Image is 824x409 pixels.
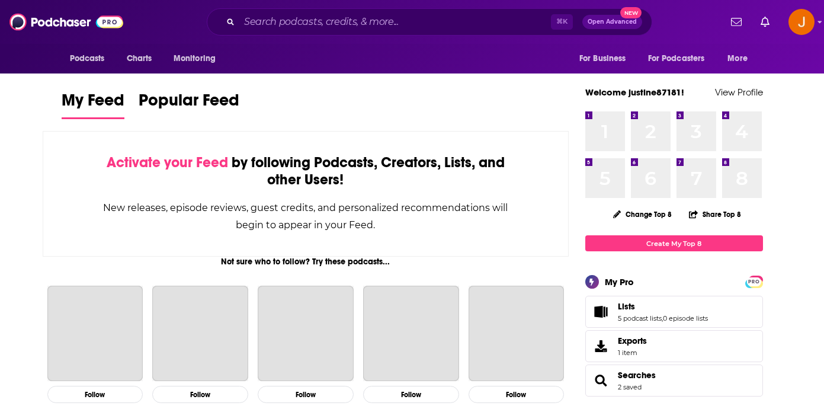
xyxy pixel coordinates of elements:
img: Podchaser - Follow, Share and Rate Podcasts [9,11,123,33]
span: ⌘ K [551,14,573,30]
input: Search podcasts, credits, & more... [239,12,551,31]
span: New [620,7,642,18]
span: More [727,50,748,67]
a: Create My Top 8 [585,235,763,251]
button: open menu [640,47,722,70]
span: Exports [589,338,613,354]
a: Searches [618,370,656,381]
span: Exports [618,335,647,346]
span: Lists [618,301,635,312]
button: Open AdvancedNew [582,15,642,29]
button: Follow [47,386,143,403]
span: 1 item [618,349,647,357]
a: Welcome justine87181! [585,87,684,98]
span: Activate your Feed [107,154,228,171]
button: Follow [152,386,248,403]
a: Popular Feed [139,90,239,119]
a: Lists [589,303,613,320]
span: PRO [747,277,761,286]
a: Show notifications dropdown [726,12,746,32]
a: My Favorite Murder with Karen Kilgariff and Georgia Hardstark [469,286,565,382]
a: Show notifications dropdown [756,12,774,32]
a: My Feed [62,90,124,119]
a: Charts [119,47,159,70]
a: 0 episode lists [663,314,708,322]
span: For Business [579,50,626,67]
button: Change Top 8 [606,207,679,222]
span: , [662,314,663,322]
div: Search podcasts, credits, & more... [207,8,652,36]
div: My Pro [605,276,634,287]
img: User Profile [788,9,815,35]
a: This American Life [152,286,248,382]
div: by following Podcasts, Creators, Lists, and other Users! [102,154,509,188]
a: 5 podcast lists [618,314,662,322]
span: Open Advanced [588,19,637,25]
span: Podcasts [70,50,105,67]
span: Charts [127,50,152,67]
span: Popular Feed [139,90,239,117]
a: Searches [589,372,613,389]
button: Follow [258,386,354,403]
span: Searches [585,365,763,397]
a: The Daily [363,286,459,382]
a: Lists [618,301,708,312]
button: open menu [719,47,762,70]
div: Not sure who to follow? Try these podcasts... [43,257,569,267]
button: Follow [363,386,459,403]
span: My Feed [62,90,124,117]
a: Exports [585,330,763,362]
button: Follow [469,386,565,403]
a: Planet Money [258,286,354,382]
a: PRO [747,277,761,286]
a: 2 saved [618,383,642,391]
a: View Profile [715,87,763,98]
button: open menu [571,47,641,70]
button: open menu [165,47,231,70]
span: Logged in as justine87181 [788,9,815,35]
div: New releases, episode reviews, guest credits, and personalized recommendations will begin to appe... [102,199,509,234]
button: Share Top 8 [688,203,742,226]
a: The Joe Rogan Experience [47,286,143,382]
span: For Podcasters [648,50,705,67]
span: Monitoring [174,50,216,67]
button: Show profile menu [788,9,815,35]
button: open menu [62,47,120,70]
span: Lists [585,296,763,328]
